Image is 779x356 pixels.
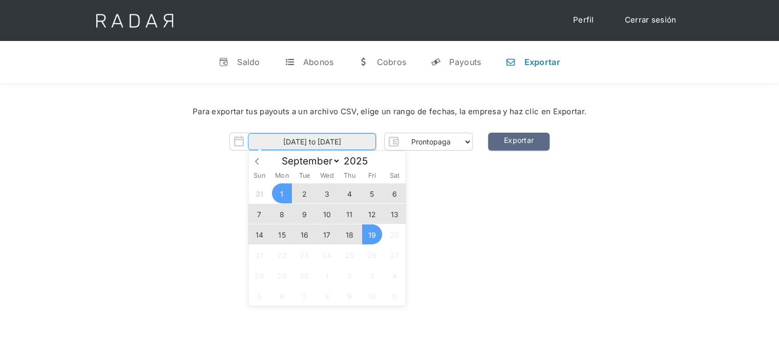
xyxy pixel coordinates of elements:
[317,183,337,203] span: September 3, 2025
[341,155,377,167] input: Year
[31,106,748,118] div: Para exportar tus payouts a un archivo CSV, elige un rango de fechas, la empresa y haz clic en Ex...
[524,57,560,67] div: Exportar
[362,265,382,285] span: October 3, 2025
[294,245,314,265] span: September 23, 2025
[249,183,269,203] span: August 31, 2025
[293,173,315,179] span: Tue
[615,10,687,30] a: Cerrar sesión
[272,245,292,265] span: September 22, 2025
[362,286,382,306] span: October 10, 2025
[385,183,405,203] span: September 6, 2025
[340,224,360,244] span: September 18, 2025
[362,245,382,265] span: September 26, 2025
[317,245,337,265] span: September 24, 2025
[219,57,229,67] div: v
[317,265,337,285] span: October 1, 2025
[385,245,405,265] span: September 27, 2025
[385,224,405,244] span: September 20, 2025
[249,245,269,265] span: September 21, 2025
[340,286,360,306] span: October 9, 2025
[270,173,293,179] span: Mon
[294,265,314,285] span: September 30, 2025
[385,265,405,285] span: October 4, 2025
[237,57,260,67] div: Saldo
[249,224,269,244] span: September 14, 2025
[431,57,441,67] div: y
[272,286,292,306] span: October 6, 2025
[303,57,334,67] div: Abonos
[385,204,405,224] span: September 13, 2025
[385,286,405,306] span: October 11, 2025
[272,204,292,224] span: September 8, 2025
[376,57,406,67] div: Cobros
[340,183,360,203] span: September 4, 2025
[488,133,550,151] a: Exportar
[272,183,292,203] span: September 1, 2025
[317,224,337,244] span: September 17, 2025
[317,286,337,306] span: October 8, 2025
[229,133,473,151] form: Form
[449,57,481,67] div: Payouts
[506,57,516,67] div: n
[249,265,269,285] span: September 28, 2025
[338,173,361,179] span: Thu
[272,224,292,244] span: September 15, 2025
[294,224,314,244] span: September 16, 2025
[294,183,314,203] span: September 2, 2025
[340,265,360,285] span: October 2, 2025
[294,204,314,224] span: September 9, 2025
[362,204,382,224] span: September 12, 2025
[272,265,292,285] span: September 29, 2025
[248,173,271,179] span: Sun
[249,204,269,224] span: September 7, 2025
[340,204,360,224] span: September 11, 2025
[362,224,382,244] span: September 19, 2025
[285,57,295,67] div: t
[362,183,382,203] span: September 5, 2025
[277,155,341,167] select: Month
[294,286,314,306] span: October 7, 2025
[340,245,360,265] span: September 25, 2025
[358,57,368,67] div: w
[563,10,604,30] a: Perfil
[317,204,337,224] span: September 10, 2025
[315,173,338,179] span: Wed
[249,286,269,306] span: October 5, 2025
[361,173,383,179] span: Fri
[383,173,406,179] span: Sat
